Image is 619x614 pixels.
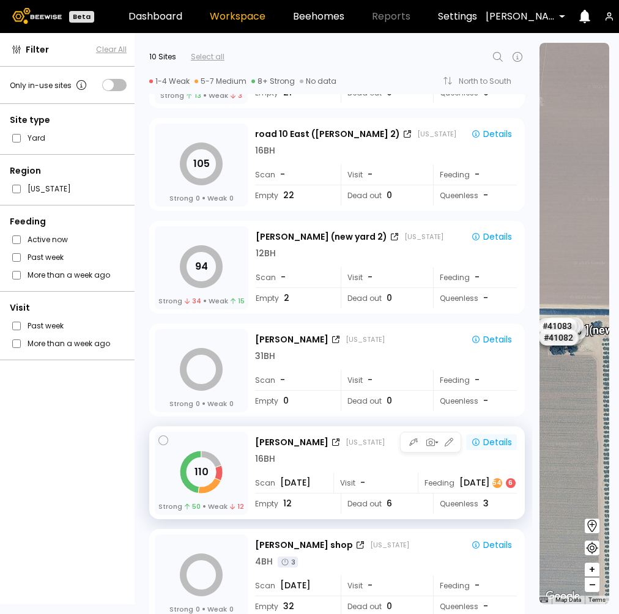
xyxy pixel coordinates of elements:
a: Beehomes [293,12,344,21]
div: 54 [492,478,502,488]
div: Strong Weak [169,604,234,614]
div: Dead out [341,391,424,411]
span: - [368,374,373,387]
div: 1-4 Weak [149,76,190,86]
button: – [585,577,599,592]
button: Details [466,331,517,347]
div: 3 [278,557,298,568]
div: [US_STATE] [346,335,385,344]
span: - [483,292,488,305]
div: Visit [341,165,424,185]
span: [DATE] [280,476,311,489]
div: Queenless [433,391,517,411]
div: Feeding [433,267,517,287]
div: # 41082 [539,330,578,346]
span: Filter [26,43,49,56]
div: Scan [255,473,332,493]
div: Feeding [433,575,517,596]
span: 0 [229,193,234,203]
div: [US_STATE] [370,540,409,550]
div: [PERSON_NAME] shop [255,539,353,552]
button: Details [466,126,517,142]
div: # 41083 [538,318,577,334]
div: [US_STATE] [346,437,385,447]
span: 0 [196,193,200,203]
div: Dead out [341,288,424,308]
a: Open this area in Google Maps (opens a new window) [543,588,583,604]
span: 6 [387,497,392,510]
span: 0 [387,600,392,613]
div: - [475,168,481,181]
tspan: 94 [195,259,208,273]
div: Feeding [418,473,517,493]
button: Clear All [96,44,127,55]
span: 12 [230,501,244,511]
div: North to South [459,78,520,85]
div: Details [471,437,512,448]
div: - [475,374,481,387]
div: Dead out [341,494,424,514]
div: road 10 East ([PERSON_NAME] 2) [255,128,400,141]
div: Queenless [433,185,517,205]
label: More than a week ago [28,268,110,281]
a: Dashboard [128,12,182,21]
div: [PERSON_NAME] [255,333,328,346]
span: 0 [387,292,392,305]
div: Visit [341,370,424,390]
span: 0 [229,604,234,614]
span: - [360,476,365,489]
div: Visit [10,301,127,314]
button: Details [466,229,517,245]
div: Region [10,165,127,177]
div: 16 BH [255,453,275,465]
span: Reports [372,12,410,21]
label: [US_STATE] [28,182,71,195]
div: Empty [255,185,332,205]
span: 0 [229,399,234,409]
div: Empty [255,494,332,514]
div: [US_STATE] [404,232,443,242]
div: Visit [333,473,417,493]
button: Map Data [555,596,581,604]
div: Queenless [433,288,517,308]
div: 16 BH [255,144,275,157]
button: Details [466,537,517,553]
span: 0 [283,394,289,407]
span: 0 [387,189,392,202]
div: - [475,579,481,592]
div: Scan [256,267,333,287]
div: 8+ Strong [251,76,295,86]
div: Strong Weak [169,193,234,203]
div: 12 BH [256,247,276,260]
div: Strong Weak [158,296,245,306]
div: 10 Sites [149,51,176,62]
div: 4 BH [255,555,273,568]
div: Scan [255,575,332,596]
div: Select all [191,51,224,62]
div: Empty [256,288,333,308]
div: [PERSON_NAME] (new yard 2) [256,231,387,243]
div: 6 [506,478,516,488]
div: Visit [341,267,424,287]
div: - [475,271,481,284]
span: 2 [284,292,289,305]
div: Scan [255,370,332,390]
div: Feeding [433,370,517,390]
span: - [368,168,373,181]
tspan: 110 [195,465,209,479]
span: 13 [187,91,201,100]
div: Dead out [341,185,424,205]
div: 31 BH [255,350,275,363]
span: 15 [231,296,245,306]
span: 0 [196,399,200,409]
div: Strong Weak [160,91,242,100]
div: No data [300,76,336,86]
div: Details [471,334,512,345]
button: + [585,563,599,577]
div: Queenless [433,494,517,514]
label: More than a week ago [28,337,110,350]
span: [DATE] [280,579,311,592]
div: Details [471,539,512,550]
div: Details [471,128,512,139]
